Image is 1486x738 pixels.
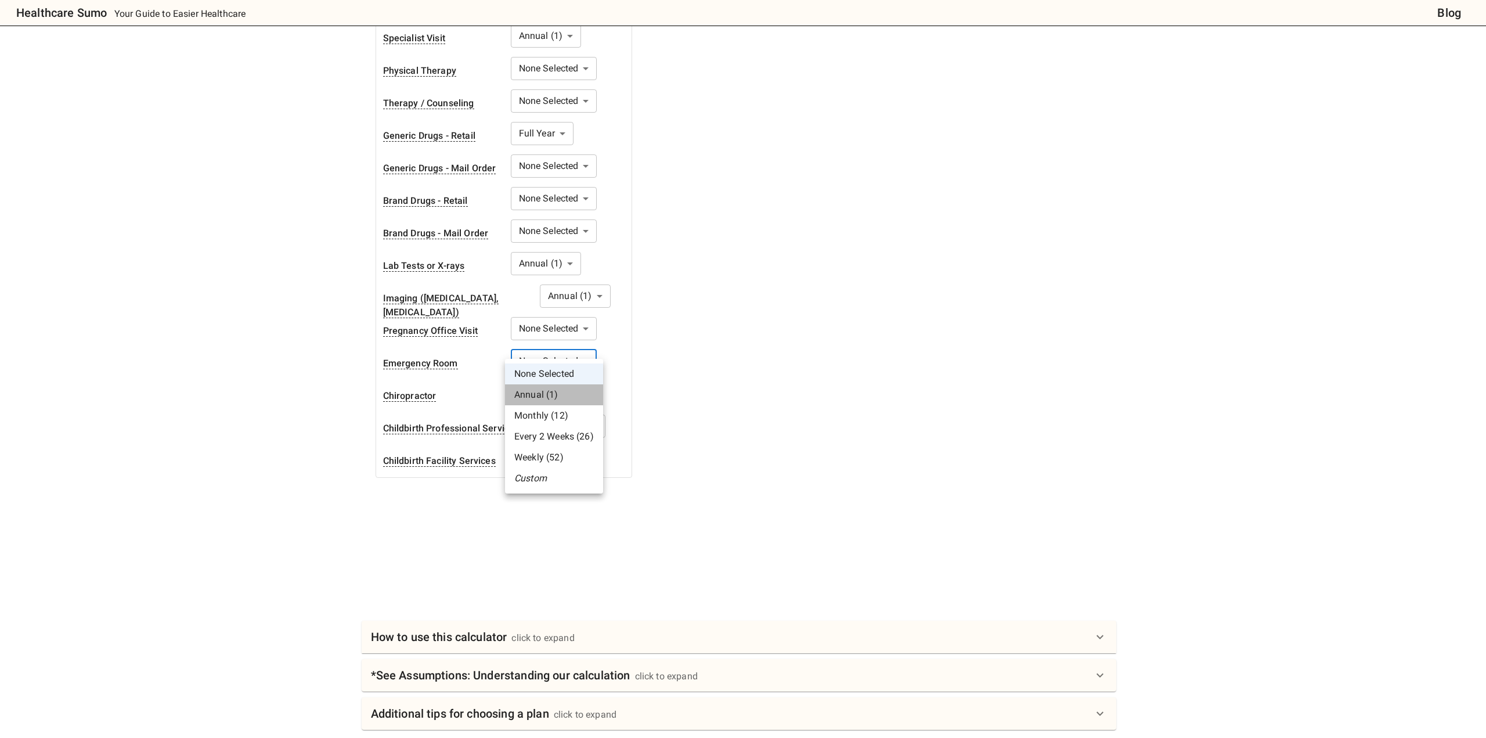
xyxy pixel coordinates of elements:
[505,468,603,489] li: Custom
[505,363,603,384] li: None Selected
[505,405,603,426] li: Monthly (12)
[505,447,603,468] li: Weekly (52)
[505,426,603,447] li: Every 2 Weeks (26)
[505,384,603,405] li: Annual (1)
